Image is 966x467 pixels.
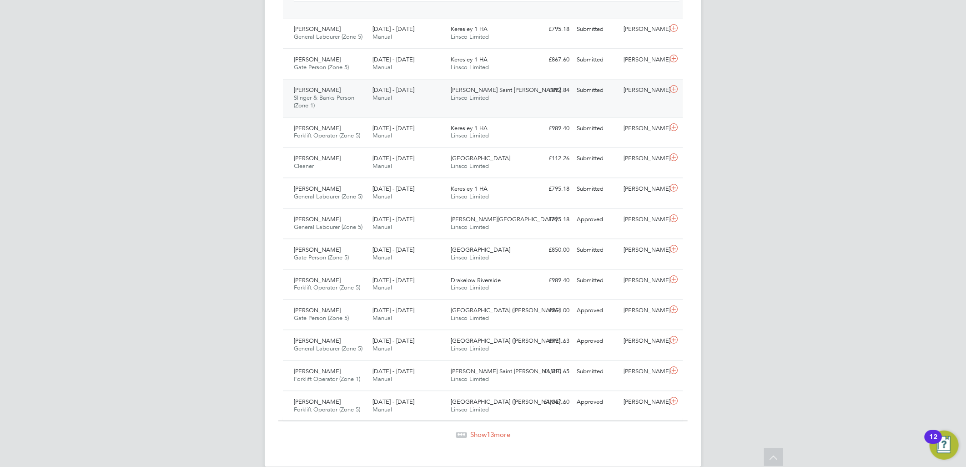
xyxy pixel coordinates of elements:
div: £795.18 [526,182,573,197]
div: £795.18 [526,212,573,227]
span: [DATE] - [DATE] [372,56,414,63]
span: Linsco Limited [451,63,489,71]
div: Submitted [573,121,620,136]
span: Forklift Operator (Zone 1) [294,375,360,383]
span: Linsco Limited [451,314,489,322]
div: Approved [573,395,620,410]
span: Keresley 1 HA [451,124,488,132]
span: Manual [372,406,392,413]
span: [PERSON_NAME] Saint [PERSON_NAME] [451,86,561,94]
span: Manual [372,314,392,322]
span: [PERSON_NAME][GEOGRAPHIC_DATA] [451,215,558,223]
span: [GEOGRAPHIC_DATA] [451,154,511,162]
div: [PERSON_NAME] [620,83,668,98]
span: Linsco Limited [451,284,489,291]
div: Approved [573,212,620,227]
span: [DATE] - [DATE] [372,86,414,94]
div: [PERSON_NAME] [620,212,668,227]
div: [PERSON_NAME] [620,364,668,379]
div: Approved [573,303,620,318]
span: [PERSON_NAME] [294,246,341,254]
span: [DATE] - [DATE] [372,306,414,314]
span: Drakelow Riverside [451,276,501,284]
span: Keresley 1 HA [451,56,488,63]
span: [DATE] - [DATE] [372,185,414,193]
span: Linsco Limited [451,345,489,352]
div: [PERSON_NAME] [620,182,668,197]
span: General Labourer (Zone 5) [294,345,362,352]
div: Approved [573,334,620,349]
span: [PERSON_NAME] [294,306,341,314]
span: Slinger & Banks Person (Zone 1) [294,94,354,109]
div: [PERSON_NAME] [620,121,668,136]
span: Manual [372,132,392,139]
span: [DATE] - [DATE] [372,398,414,406]
span: [PERSON_NAME] [294,337,341,345]
div: [PERSON_NAME] [620,334,668,349]
div: Submitted [573,22,620,37]
div: £964.00 [526,303,573,318]
div: Submitted [573,364,620,379]
span: Manual [372,63,392,71]
span: Linsco Limited [451,132,489,139]
span: General Labourer (Zone 5) [294,223,362,231]
div: £892.84 [526,83,573,98]
div: [PERSON_NAME] [620,395,668,410]
span: [GEOGRAPHIC_DATA] ([PERSON_NAME]… [451,306,567,314]
span: [DATE] - [DATE] [372,337,414,345]
span: Forklift Operator (Zone 5) [294,406,360,413]
span: Manual [372,223,392,231]
button: Open Resource Center, 12 new notifications [930,431,959,460]
span: Linsco Limited [451,33,489,41]
span: Linsco Limited [451,94,489,102]
span: [PERSON_NAME] [294,154,341,162]
span: Linsco Limited [451,162,489,170]
div: Submitted [573,83,620,98]
span: [GEOGRAPHIC_DATA] ([PERSON_NAME]… [451,398,567,406]
div: £1,047.60 [526,395,573,410]
span: Linsco Limited [451,223,489,231]
span: General Labourer (Zone 5) [294,33,362,41]
span: [DATE] - [DATE] [372,215,414,223]
span: [PERSON_NAME] [294,124,341,132]
span: [PERSON_NAME] [294,185,341,193]
span: [DATE] - [DATE] [372,25,414,33]
div: £989.40 [526,273,573,288]
div: Submitted [573,182,620,197]
div: Submitted [573,273,620,288]
span: [PERSON_NAME] [294,398,341,406]
span: Manual [372,345,392,352]
div: Submitted [573,52,620,67]
div: [PERSON_NAME] [620,52,668,67]
span: Manual [372,193,392,200]
span: [PERSON_NAME] [294,276,341,284]
span: Manual [372,162,392,170]
span: Gate Person (Zone 5) [294,63,349,71]
span: [GEOGRAPHIC_DATA] ([PERSON_NAME]… [451,337,567,345]
span: Linsco Limited [451,406,489,413]
span: [DATE] - [DATE] [372,154,414,162]
div: Submitted [573,243,620,258]
div: Submitted [573,151,620,166]
span: Manual [372,94,392,102]
span: Manual [372,375,392,383]
div: £112.26 [526,151,573,166]
div: £989.40 [526,121,573,136]
span: Gate Person (Zone 5) [294,254,349,261]
div: 12 [929,437,937,449]
span: Manual [372,254,392,261]
span: Linsco Limited [451,254,489,261]
span: Linsco Limited [451,193,489,200]
span: 13 [487,430,494,439]
div: [PERSON_NAME] [620,243,668,258]
div: £867.60 [526,52,573,67]
span: Cleaner [294,162,314,170]
span: Forklift Operator (Zone 5) [294,132,360,139]
div: £850.00 [526,243,573,258]
div: [PERSON_NAME] [620,22,668,37]
span: Gate Person (Zone 5) [294,314,349,322]
span: [DATE] - [DATE] [372,276,414,284]
span: Keresley 1 HA [451,25,488,33]
span: Forklift Operator (Zone 5) [294,284,360,291]
span: [PERSON_NAME] [294,56,341,63]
